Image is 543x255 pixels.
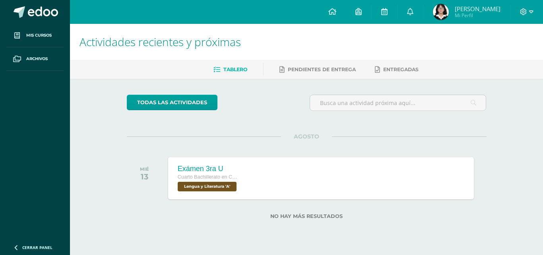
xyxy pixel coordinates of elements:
[127,213,487,219] label: No hay más resultados
[140,166,149,172] div: MIÉ
[6,24,64,47] a: Mis cursos
[288,66,356,72] span: Pendientes de entrega
[279,63,356,76] a: Pendientes de entrega
[383,66,419,72] span: Entregadas
[310,95,486,111] input: Busca una actividad próxima aquí...
[433,4,449,20] img: 21e132ea44f3c8be947f0ab75521996e.png
[178,174,237,180] span: Cuarto Bachillerato en Ciencias Biológicas [PERSON_NAME]. CCLL en Ciencias Biológicas
[281,133,332,140] span: AGOSTO
[178,165,239,173] div: Exámen 3ra U
[178,182,237,191] span: Lengua y Literatura 'A'
[26,32,52,39] span: Mis cursos
[455,5,500,13] span: [PERSON_NAME]
[80,34,241,49] span: Actividades recientes y próximas
[22,245,52,250] span: Cerrar panel
[223,66,247,72] span: Tablero
[26,56,48,62] span: Archivos
[6,47,64,71] a: Archivos
[140,172,149,181] div: 13
[455,12,500,19] span: Mi Perfil
[127,95,217,110] a: todas las Actividades
[213,63,247,76] a: Tablero
[375,63,419,76] a: Entregadas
